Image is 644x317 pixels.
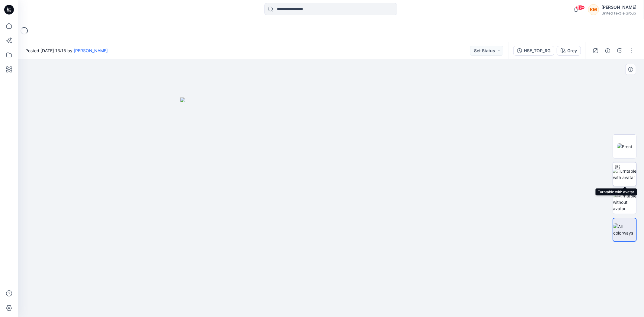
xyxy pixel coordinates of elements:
[576,5,585,10] span: 99+
[603,46,613,56] button: Details
[588,4,599,15] div: KM
[613,168,636,181] img: Turntable with avatar
[613,193,636,212] img: Turntable without avatar
[25,47,108,54] span: Posted [DATE] 13:15 by
[601,11,636,15] div: United Textile Group
[613,223,636,236] img: All colorways
[557,46,581,56] button: Grey
[601,4,636,11] div: [PERSON_NAME]
[180,98,482,317] img: eyJhbGciOiJIUzI1NiIsImtpZCI6IjAiLCJzbHQiOiJzZXMiLCJ0eXAiOiJKV1QifQ.eyJkYXRhIjp7InR5cGUiOiJzdG9yYW...
[617,143,632,150] img: Front
[524,47,550,54] div: HSE_TOP_RG
[513,46,554,56] button: HSE_TOP_RG
[74,48,108,53] a: [PERSON_NAME]
[567,47,577,54] div: Grey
